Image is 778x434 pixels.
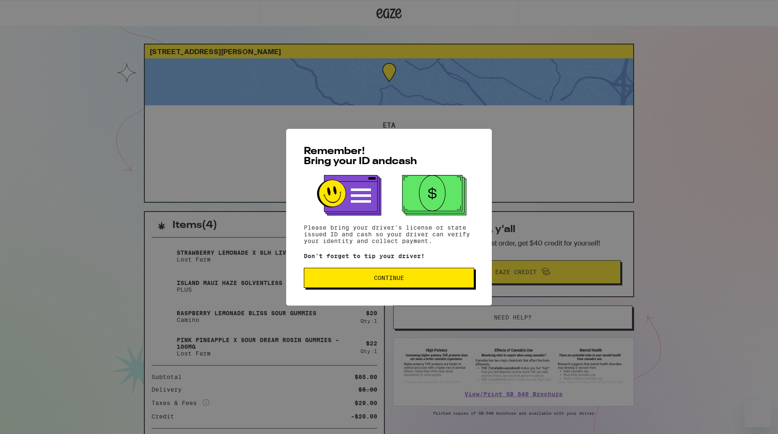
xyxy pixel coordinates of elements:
span: Remember! Bring your ID and cash [304,146,417,167]
p: Don't forget to tip your driver! [304,253,474,259]
span: Continue [374,275,404,281]
button: Continue [304,268,474,288]
iframe: Button to launch messaging window [744,400,771,427]
p: Please bring your driver's license or state issued ID and cash so your driver can verify your ide... [304,224,474,244]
